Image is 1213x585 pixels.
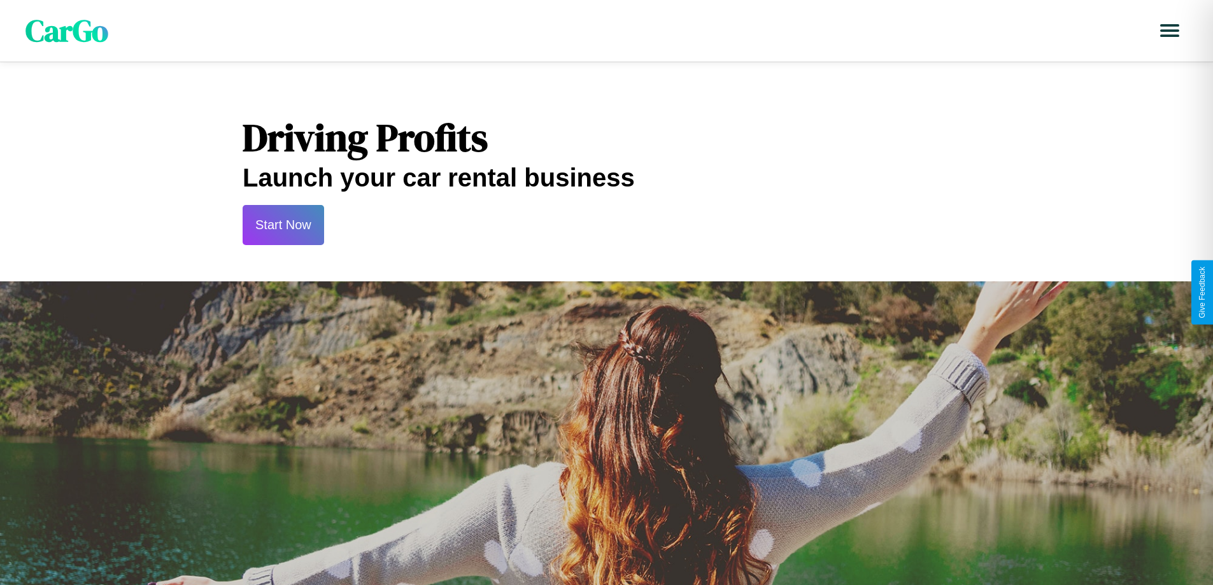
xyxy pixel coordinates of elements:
button: Start Now [243,205,324,245]
button: Open menu [1152,13,1188,48]
h1: Driving Profits [243,111,970,164]
h2: Launch your car rental business [243,164,970,192]
div: Give Feedback [1198,267,1207,318]
span: CarGo [25,10,108,52]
